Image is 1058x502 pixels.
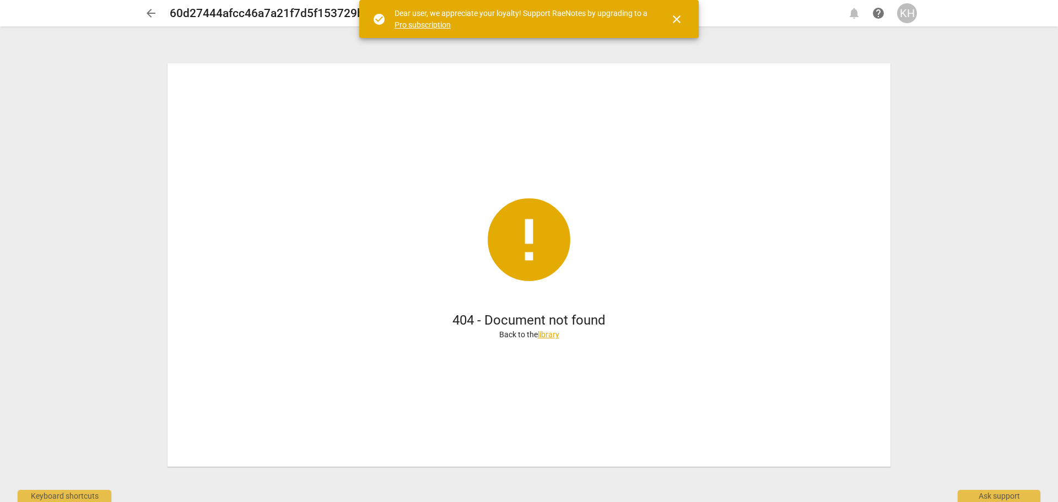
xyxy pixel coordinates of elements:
button: Close [663,6,690,33]
a: library [538,330,559,339]
p: Back to the [499,329,559,341]
a: Help [868,3,888,23]
div: Dear user, we appreciate your loyalty! Support RaeNotes by upgrading to a [395,8,650,30]
h1: 404 - Document not found [452,311,606,330]
div: Keyboard shortcuts [18,490,111,502]
span: close [670,13,683,26]
span: arrow_back [144,7,158,20]
span: help [872,7,885,20]
div: Ask support [958,490,1040,502]
button: KH [897,3,917,23]
a: Pro subscription [395,20,451,29]
span: check_circle [373,13,386,26]
h2: 60d27444afcc46a7a21f7d5f153729bf [170,7,368,20]
span: error [479,190,579,289]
